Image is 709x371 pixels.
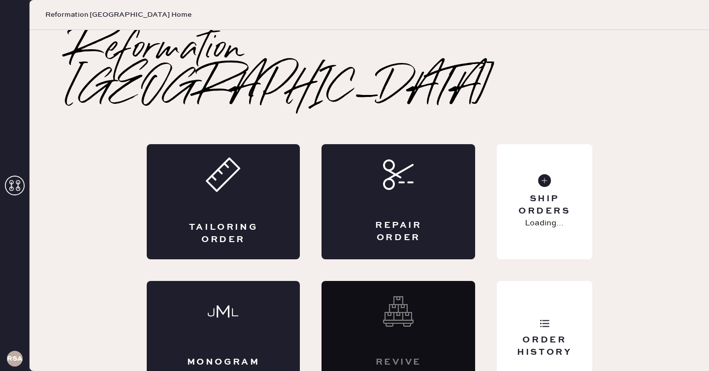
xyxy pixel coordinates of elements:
[525,217,564,229] p: Loading...
[7,355,23,362] h3: RSA
[505,193,584,217] div: Ship Orders
[505,334,584,359] div: Order History
[361,219,436,244] div: Repair Order
[45,10,192,20] span: Reformation [GEOGRAPHIC_DATA] Home
[186,221,261,246] div: Tailoring Order
[69,30,670,109] h2: Reformation [GEOGRAPHIC_DATA]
